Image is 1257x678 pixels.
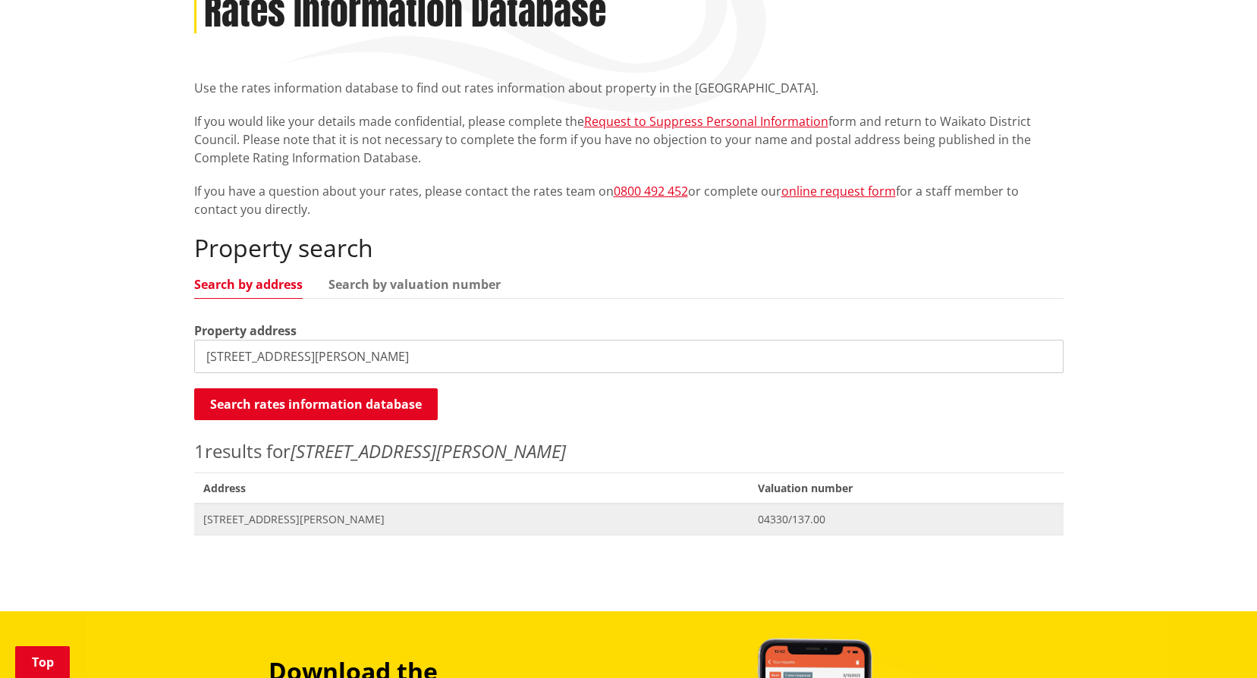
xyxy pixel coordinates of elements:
span: [STREET_ADDRESS][PERSON_NAME] [203,512,740,527]
button: Search rates information database [194,388,438,420]
p: Use the rates information database to find out rates information about property in the [GEOGRAPHI... [194,79,1064,97]
a: online request form [781,183,896,199]
a: Search by address [194,278,303,290]
p: If you would like your details made confidential, please complete the form and return to Waikato ... [194,112,1064,167]
em: [STREET_ADDRESS][PERSON_NAME] [291,438,566,463]
p: results for [194,438,1064,465]
a: [STREET_ADDRESS][PERSON_NAME] 04330/137.00 [194,504,1064,535]
h2: Property search [194,234,1064,262]
a: Search by valuation number [328,278,501,290]
a: Request to Suppress Personal Information [584,113,828,130]
input: e.g. Duke Street NGARUAWAHIA [194,340,1064,373]
p: If you have a question about your rates, please contact the rates team on or complete our for a s... [194,182,1064,218]
iframe: Messenger Launcher [1187,614,1242,669]
span: 04330/137.00 [758,512,1054,527]
a: Top [15,646,70,678]
span: Address [194,472,749,504]
a: 0800 492 452 [614,183,688,199]
label: Property address [194,322,297,340]
span: 1 [194,438,205,463]
span: Valuation number [749,472,1063,504]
